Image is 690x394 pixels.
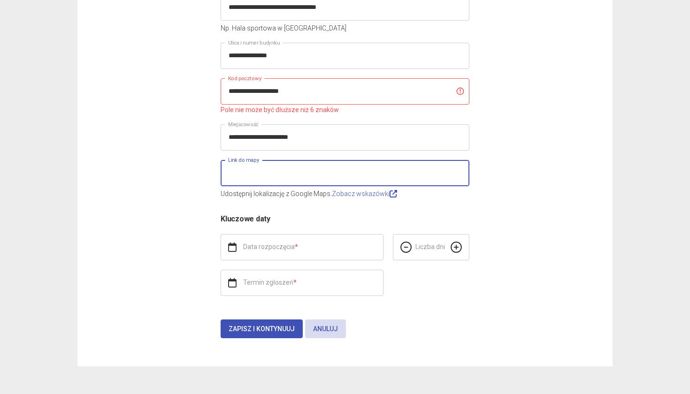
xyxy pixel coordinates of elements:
[221,106,339,114] span: Pole nie może być dłuższe niż 6 znaków
[305,319,346,338] button: Anuluj
[221,23,469,33] p: Np. Hala sportowa w [GEOGRAPHIC_DATA]
[221,189,469,199] p: Udostępnij lokalizację z Google Maps.
[229,325,295,333] span: Zapisz i kontynuuj
[221,214,270,223] span: Kluczowe daty
[221,319,303,338] button: Zapisz i kontynuuj
[332,190,397,197] a: Zobacz wskazówki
